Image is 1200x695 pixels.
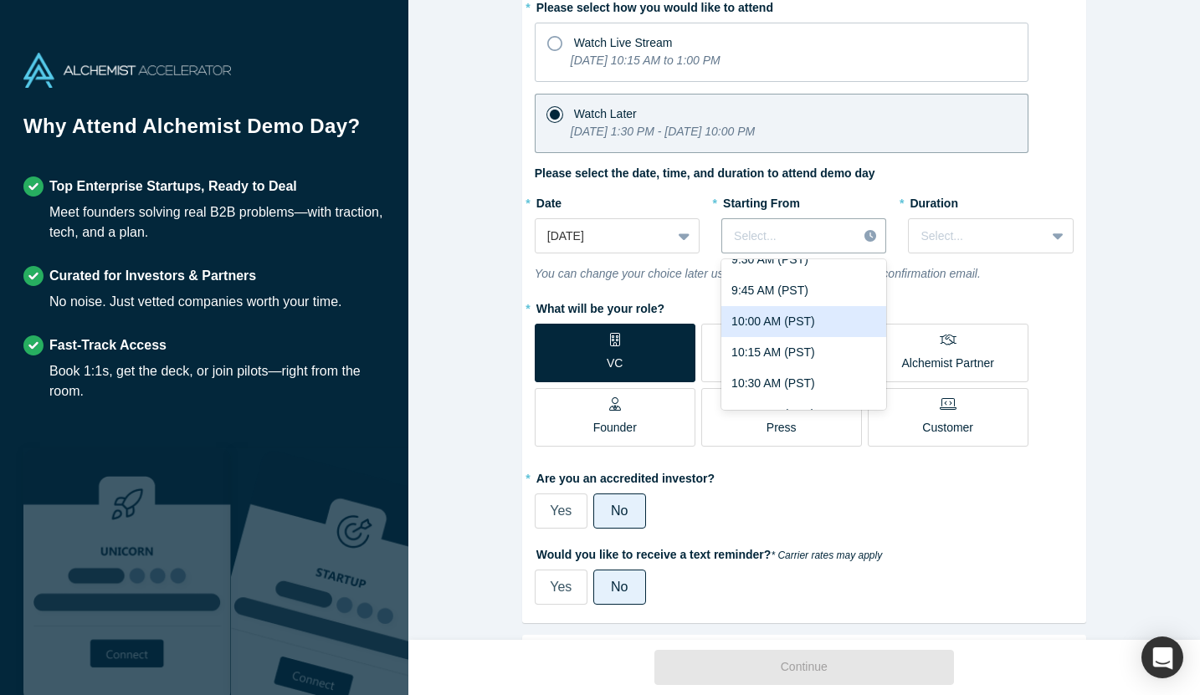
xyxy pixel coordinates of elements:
[550,580,572,594] span: Yes
[49,338,167,352] strong: Fast-Track Access
[771,549,882,561] em: * Carrier rates may apply
[571,125,755,138] i: [DATE] 1:30 PM - [DATE] 10:00 PM
[535,165,875,182] label: Please select the date, time, and duration to attend demo day
[231,448,438,695] img: Prism AI
[535,540,1074,564] label: Would you like to receive a text reminder?
[574,36,673,49] span: Watch Live Stream
[535,464,1074,488] label: Are you an accredited investor?
[535,189,700,212] label: Date
[721,244,886,275] div: 9:30 AM (PST)
[721,368,886,399] div: 10:30 AM (PST)
[49,292,342,312] div: No noise. Just vetted companies worth your time.
[23,448,231,695] img: Robust Technologies
[721,399,886,430] div: 10:45 AM (PST)
[611,503,628,518] span: No
[23,53,231,88] img: Alchemist Accelerator Logo
[721,275,886,306] div: 9:45 AM (PST)
[901,355,993,372] p: Alchemist Partner
[767,419,797,437] p: Press
[922,419,973,437] p: Customer
[49,202,385,243] div: Meet founders solving real B2B problems—with traction, tech, and a plan.
[23,111,385,153] h1: Why Attend Alchemist Demo Day?
[49,361,385,401] div: Book 1:1s, get the deck, or join pilots—right from the room.
[654,650,954,685] button: Continue
[49,179,297,193] strong: Top Enterprise Startups, Ready to Deal
[908,189,1073,212] label: Duration
[607,355,623,372] p: VC
[721,306,886,337] div: 10:00 AM (PST)
[535,294,1074,318] label: What will be your role?
[49,268,256,283] strong: Curated for Investors & Partners
[721,337,886,368] div: 10:15 AM (PST)
[593,419,637,437] p: Founder
[721,189,800,212] label: Starting From
[535,267,981,280] i: You can change your choice later using the link in your registration confirmation email.
[574,107,637,120] span: Watch Later
[550,503,572,518] span: Yes
[611,580,628,594] span: No
[571,54,721,67] i: [DATE] 10:15 AM to 1:00 PM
